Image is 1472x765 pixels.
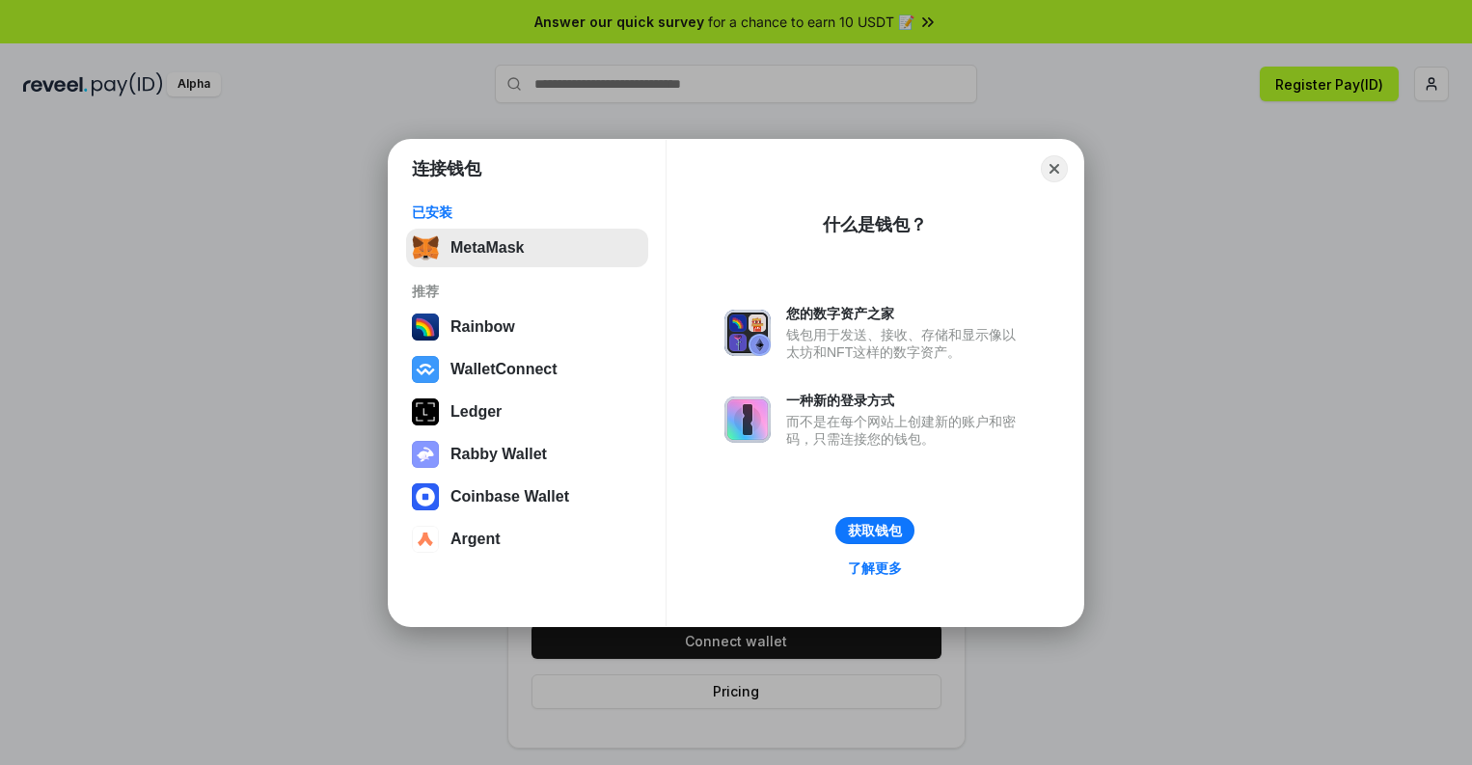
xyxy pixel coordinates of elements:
img: svg+xml,%3Csvg%20xmlns%3D%22http%3A%2F%2Fwww.w3.org%2F2000%2Fsvg%22%20fill%3D%22none%22%20viewBox... [724,310,771,356]
img: svg+xml,%3Csvg%20xmlns%3D%22http%3A%2F%2Fwww.w3.org%2F2000%2Fsvg%22%20width%3D%2228%22%20height%3... [412,398,439,425]
img: svg+xml,%3Csvg%20xmlns%3D%22http%3A%2F%2Fwww.w3.org%2F2000%2Fsvg%22%20fill%3D%22none%22%20viewBox... [412,441,439,468]
div: Rainbow [450,318,515,336]
button: Rainbow [406,308,648,346]
div: Ledger [450,403,502,421]
button: Ledger [406,393,648,431]
img: svg+xml,%3Csvg%20width%3D%22120%22%20height%3D%22120%22%20viewBox%3D%220%200%20120%20120%22%20fil... [412,314,439,341]
button: WalletConnect [406,350,648,389]
button: Coinbase Wallet [406,478,648,516]
img: svg+xml,%3Csvg%20fill%3D%22none%22%20height%3D%2233%22%20viewBox%3D%220%200%2035%2033%22%20width%... [412,234,439,261]
div: MetaMask [450,239,524,257]
a: 了解更多 [836,556,913,581]
img: svg+xml,%3Csvg%20width%3D%2228%22%20height%3D%2228%22%20viewBox%3D%220%200%2028%2028%22%20fill%3D... [412,526,439,553]
div: 了解更多 [848,560,902,577]
button: Close [1041,155,1068,182]
div: 什么是钱包？ [823,213,927,236]
h1: 连接钱包 [412,157,481,180]
img: svg+xml,%3Csvg%20xmlns%3D%22http%3A%2F%2Fwww.w3.org%2F2000%2Fsvg%22%20fill%3D%22none%22%20viewBox... [724,396,771,443]
div: WalletConnect [450,361,558,378]
div: 而不是在每个网站上创建新的账户和密码，只需连接您的钱包。 [786,413,1025,448]
div: Coinbase Wallet [450,488,569,505]
img: svg+xml,%3Csvg%20width%3D%2228%22%20height%3D%2228%22%20viewBox%3D%220%200%2028%2028%22%20fill%3D... [412,356,439,383]
div: Argent [450,531,501,548]
div: Rabby Wallet [450,446,547,463]
button: Argent [406,520,648,559]
div: 已安装 [412,204,642,221]
button: Rabby Wallet [406,435,648,474]
button: 获取钱包 [835,517,914,544]
div: 推荐 [412,283,642,300]
div: 您的数字资产之家 [786,305,1025,322]
div: 钱包用于发送、接收、存储和显示像以太坊和NFT这样的数字资产。 [786,326,1025,361]
div: 获取钱包 [848,522,902,539]
button: MetaMask [406,229,648,267]
div: 一种新的登录方式 [786,392,1025,409]
img: svg+xml,%3Csvg%20width%3D%2228%22%20height%3D%2228%22%20viewBox%3D%220%200%2028%2028%22%20fill%3D... [412,483,439,510]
